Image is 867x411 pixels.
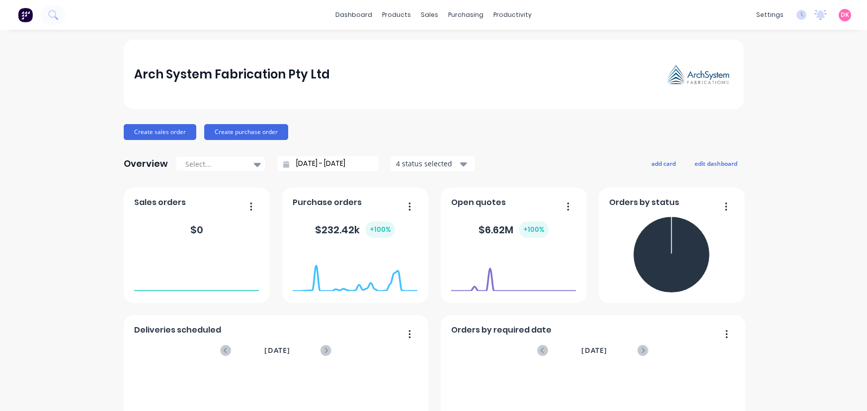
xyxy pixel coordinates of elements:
[519,221,549,238] div: + 100 %
[451,197,506,208] span: Open quotes
[396,158,459,169] div: 4 status selected
[293,197,362,208] span: Purchase orders
[609,197,679,208] span: Orders by status
[330,7,377,22] a: dashboard
[645,157,682,170] button: add card
[264,345,290,356] span: [DATE]
[488,7,537,22] div: productivity
[581,345,607,356] span: [DATE]
[190,222,203,237] div: $ 0
[478,221,549,238] div: $ 6.62M
[391,156,475,171] button: 4 status selected
[443,7,488,22] div: purchasing
[663,62,733,88] img: Arch System Fabrication Pty Ltd
[134,324,221,336] span: Deliveries scheduled
[204,124,288,140] button: Create purchase order
[366,221,395,238] div: + 100 %
[18,7,33,22] img: Factory
[841,10,849,19] span: DK
[751,7,788,22] div: settings
[377,7,416,22] div: products
[134,65,330,84] div: Arch System Fabrication Pty Ltd
[315,221,395,238] div: $ 232.42k
[134,197,186,208] span: Sales orders
[124,124,196,140] button: Create sales order
[124,154,168,174] div: Overview
[688,157,744,170] button: edit dashboard
[416,7,443,22] div: sales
